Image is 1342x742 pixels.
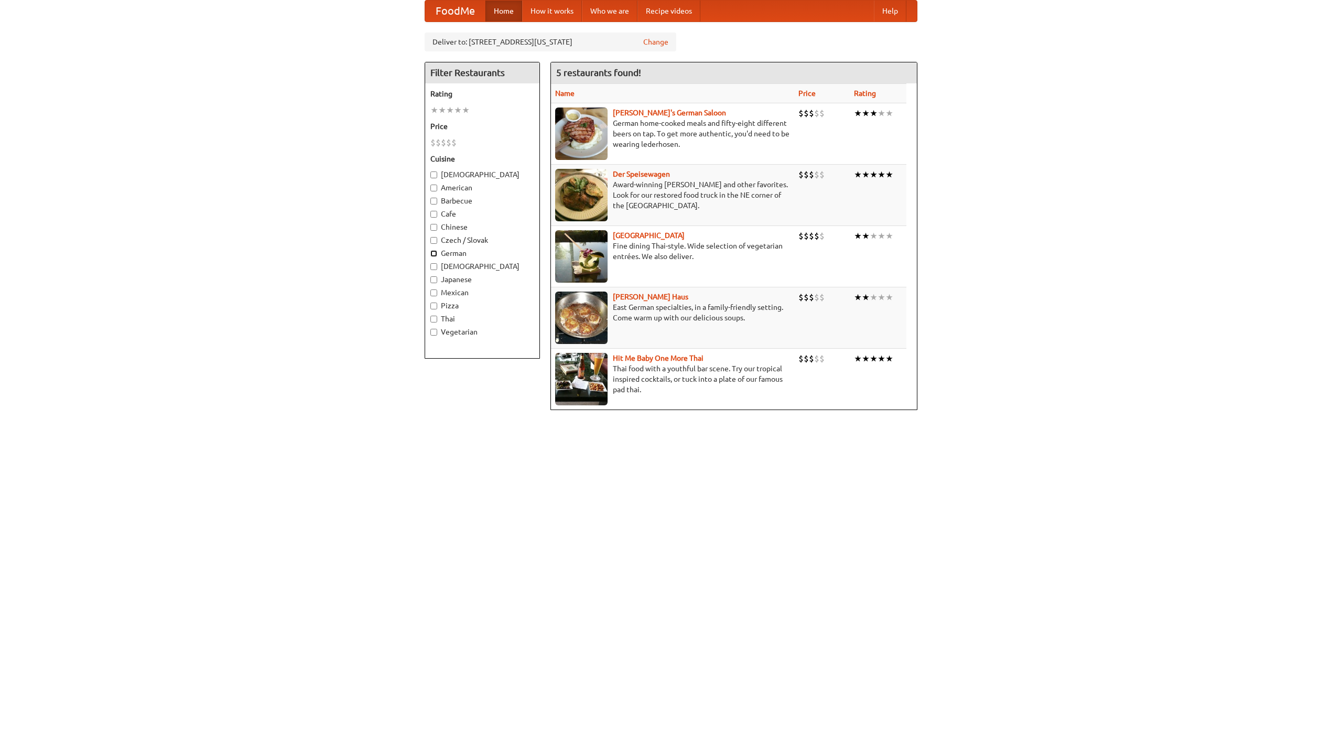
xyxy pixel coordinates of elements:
li: ★ [878,353,885,364]
li: $ [804,292,809,303]
input: German [430,250,437,257]
label: Cafe [430,209,534,219]
li: ★ [862,292,870,303]
a: Who we are [582,1,637,21]
li: $ [814,169,819,180]
img: speisewagen.jpg [555,169,608,221]
h5: Rating [430,89,534,99]
li: ★ [870,107,878,119]
li: $ [798,292,804,303]
label: Mexican [430,287,534,298]
li: $ [446,137,451,148]
p: Thai food with a youthful bar scene. Try our tropical inspired cocktails, or tuck into a plate of... [555,363,790,395]
li: ★ [878,169,885,180]
b: [PERSON_NAME]'s German Saloon [613,109,726,117]
li: $ [814,230,819,242]
li: ★ [454,104,462,116]
a: FoodMe [425,1,485,21]
li: ★ [854,230,862,242]
ng-pluralize: 5 restaurants found! [556,68,641,78]
li: ★ [438,104,446,116]
input: Pizza [430,303,437,309]
li: $ [809,292,814,303]
label: Thai [430,314,534,324]
li: $ [798,107,804,119]
li: $ [809,230,814,242]
a: [GEOGRAPHIC_DATA] [613,231,685,240]
a: Rating [854,89,876,98]
p: Fine dining Thai-style. Wide selection of vegetarian entrées. We also deliver. [555,241,790,262]
li: ★ [862,353,870,364]
input: Japanese [430,276,437,283]
li: ★ [870,169,878,180]
li: ★ [862,230,870,242]
label: Czech / Slovak [430,235,534,245]
a: Recipe videos [637,1,700,21]
li: $ [804,353,809,364]
input: American [430,185,437,191]
img: esthers.jpg [555,107,608,160]
label: Pizza [430,300,534,311]
li: ★ [885,353,893,364]
b: [PERSON_NAME] Haus [613,293,688,301]
li: ★ [854,353,862,364]
li: ★ [885,169,893,180]
li: $ [809,107,814,119]
img: kohlhaus.jpg [555,292,608,344]
h4: Filter Restaurants [425,62,539,83]
li: $ [809,169,814,180]
li: $ [798,169,804,180]
li: ★ [862,169,870,180]
div: Deliver to: [STREET_ADDRESS][US_STATE] [425,33,676,51]
li: $ [451,137,457,148]
li: $ [814,107,819,119]
li: ★ [430,104,438,116]
li: $ [430,137,436,148]
label: Barbecue [430,196,534,206]
li: $ [441,137,446,148]
input: Cafe [430,211,437,218]
li: $ [819,169,825,180]
li: ★ [462,104,470,116]
label: [DEMOGRAPHIC_DATA] [430,169,534,180]
li: ★ [870,353,878,364]
li: $ [814,353,819,364]
label: Vegetarian [430,327,534,337]
h5: Price [430,121,534,132]
input: [DEMOGRAPHIC_DATA] [430,263,437,270]
li: $ [819,107,825,119]
li: ★ [878,107,885,119]
p: German home-cooked meals and fifty-eight different beers on tap. To get more authentic, you'd nee... [555,118,790,149]
li: ★ [878,230,885,242]
li: ★ [885,107,893,119]
li: $ [804,169,809,180]
li: $ [436,137,441,148]
label: Japanese [430,274,534,285]
li: ★ [885,230,893,242]
li: ★ [870,230,878,242]
li: ★ [854,292,862,303]
a: Hit Me Baby One More Thai [613,354,704,362]
li: $ [814,292,819,303]
li: $ [809,353,814,364]
p: East German specialties, in a family-friendly setting. Come warm up with our delicious soups. [555,302,790,323]
input: [DEMOGRAPHIC_DATA] [430,171,437,178]
li: ★ [878,292,885,303]
input: Czech / Slovak [430,237,437,244]
label: American [430,182,534,193]
input: Thai [430,316,437,322]
li: ★ [885,292,893,303]
li: $ [819,353,825,364]
a: Der Speisewagen [613,170,670,178]
a: Help [874,1,906,21]
li: $ [798,353,804,364]
a: How it works [522,1,582,21]
h5: Cuisine [430,154,534,164]
input: Chinese [430,224,437,231]
a: Name [555,89,575,98]
li: ★ [854,169,862,180]
input: Vegetarian [430,329,437,336]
